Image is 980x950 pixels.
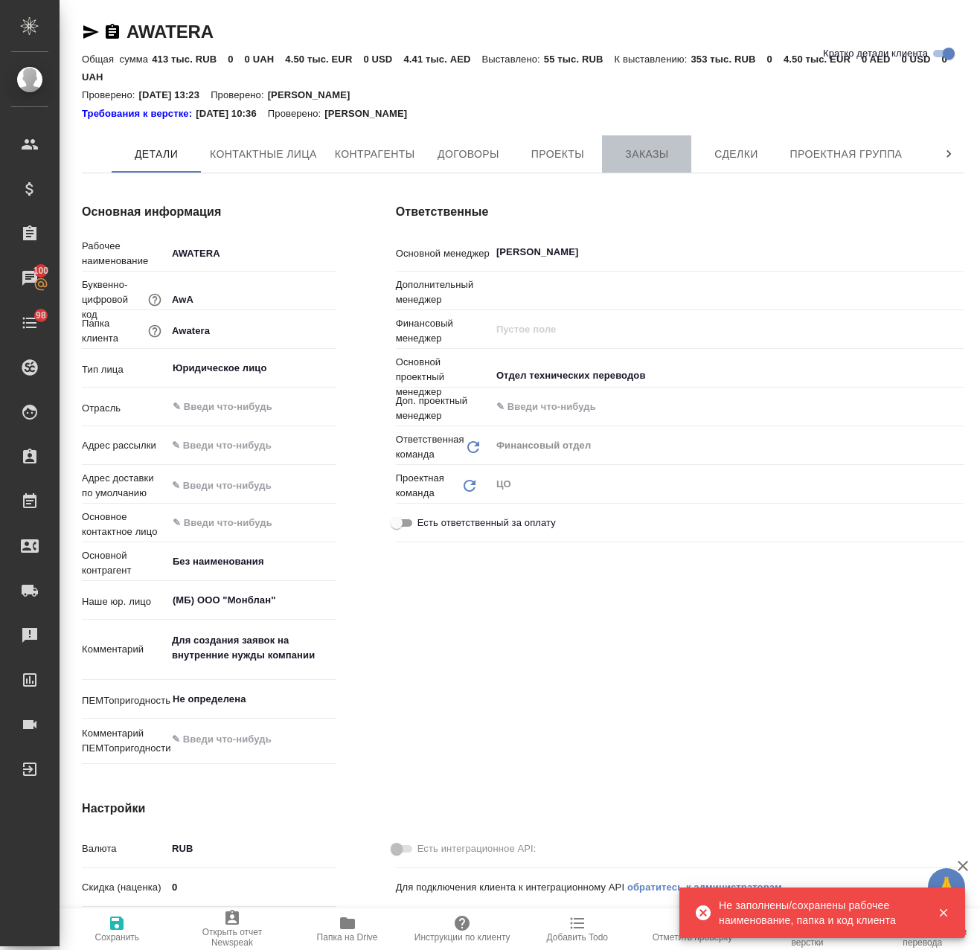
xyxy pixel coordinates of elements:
[82,800,336,818] h4: Настройки
[955,289,958,292] button: Open
[82,106,196,121] a: Требования к верстке:
[417,516,556,530] span: Есть ответственный за оплату
[396,880,964,895] p: Для подключения клиента к интеграционному API
[167,475,336,496] input: ✎ Введи что-нибудь
[405,908,520,950] button: Инструкции по клиенту
[396,316,490,346] p: Финансовый менеджер
[317,932,378,943] span: Папка на Drive
[363,54,403,65] p: 0 USD
[928,906,958,919] button: Закрыть
[719,898,915,928] div: Не заполнены/сохранены рабочее наименование, папка и код клиента
[784,54,862,65] p: 4.50 тыс. EUR
[324,106,418,121] p: [PERSON_NAME]
[175,908,290,950] button: Открыть отчет Newspeak
[928,868,965,905] button: 🙏
[152,54,228,65] p: 413 тыс. RUB
[167,320,336,341] input: ✎ Введи что-нибудь
[82,401,167,416] p: Отрасль
[767,54,784,65] p: 0
[82,510,167,539] p: Основное контактное лицо
[82,106,196,121] div: Нажми, чтобы открыть папку с инструкцией
[210,145,317,164] span: Контактные лица
[285,54,363,65] p: 4.50 тыс. EUR
[544,54,615,65] p: 55 тыс. RUB
[171,514,282,532] input: ✎ Введи что-нибудь
[396,355,490,399] p: Основной проектный менеджер
[95,932,139,943] span: Сохранить
[82,841,167,856] p: Валюта
[328,698,331,701] button: Open
[268,89,362,100] p: [PERSON_NAME]
[396,277,490,307] p: Дополнительный менеджер
[522,145,593,164] span: Проекты
[934,871,959,902] span: 🙏
[27,308,55,323] span: 98
[653,932,732,943] span: Отметить проверку
[823,46,928,61] span: Кратко детали клиента
[414,932,510,943] span: Инструкции по клиенту
[4,304,56,341] a: 98
[60,908,175,950] button: Сохранить
[700,145,772,164] span: Сделки
[82,362,167,377] p: Тип лица
[82,726,167,756] p: Комментарий ПЕМТопригодности
[432,145,504,164] span: Договоры
[167,243,336,264] input: ✎ Введи что-нибудь
[82,438,167,453] p: Адрес рассылки
[82,548,167,578] p: Основной контрагент
[82,642,167,657] p: Комментарий
[328,405,331,408] button: Open
[82,23,100,41] button: Скопировать ссылку для ЯМессенджера
[955,374,958,377] button: Open
[328,599,331,602] button: Open
[167,434,336,456] input: ✎ Введи что-нибудь
[328,367,331,370] button: Open
[82,471,167,501] p: Адрес доставки по умолчанию
[167,836,336,861] div: RUB
[691,54,766,65] p: 353 тыс. RUB
[396,394,490,423] p: Доп. проектный менеджер
[167,628,336,668] textarea: Для создания заявок на внутренние нужды компании
[396,246,490,261] p: Основной менеджер
[328,521,331,524] button: Open
[82,594,167,609] p: Наше юр. лицо
[635,908,750,950] button: Отметить проверку
[25,263,58,278] span: 100
[396,432,464,462] p: Ответственная команда
[139,89,211,100] p: [DATE] 13:23
[211,89,268,100] p: Проверено:
[126,22,214,42] a: AWATERA
[955,405,958,408] button: Open
[82,203,336,221] h4: Основная информация
[82,54,152,65] p: Общая сумма
[228,54,244,65] p: 0
[955,251,958,254] button: Open
[289,908,405,950] button: Папка на Drive
[417,841,537,856] span: Есть интеграционное API:
[245,54,286,65] p: 0 UAH
[82,880,167,895] p: Скидка (наценка)
[627,882,782,893] a: обратитесь к администраторам
[145,290,164,309] button: Нужен для формирования номера заказа/сделки
[103,23,121,41] button: Скопировать ссылку
[82,89,139,100] p: Проверено:
[82,693,167,708] p: ПЕМТопригодность
[790,145,902,164] span: Проектная группа
[328,560,331,563] button: Open
[268,106,325,121] p: Проверено:
[403,54,481,65] p: 4.41 тыс. AED
[482,54,544,65] p: Выставлено:
[145,321,164,341] button: Название для папки на drive. Если его не заполнить, мы не сможем создать папку для клиента
[396,203,964,221] h4: Ответственные
[82,239,167,269] p: Рабочее наименование
[520,908,635,950] button: Добавить Todo
[82,316,145,346] p: Папка клиента
[121,145,192,164] span: Детали
[615,54,691,65] p: К выставлению:
[184,927,281,948] span: Открыть отчет Newspeak
[335,145,415,164] span: Контрагенты
[196,106,268,121] p: [DATE] 10:36
[495,321,929,338] input: Пустое поле
[167,289,336,310] input: ✎ Введи что-нибудь
[4,260,56,297] a: 100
